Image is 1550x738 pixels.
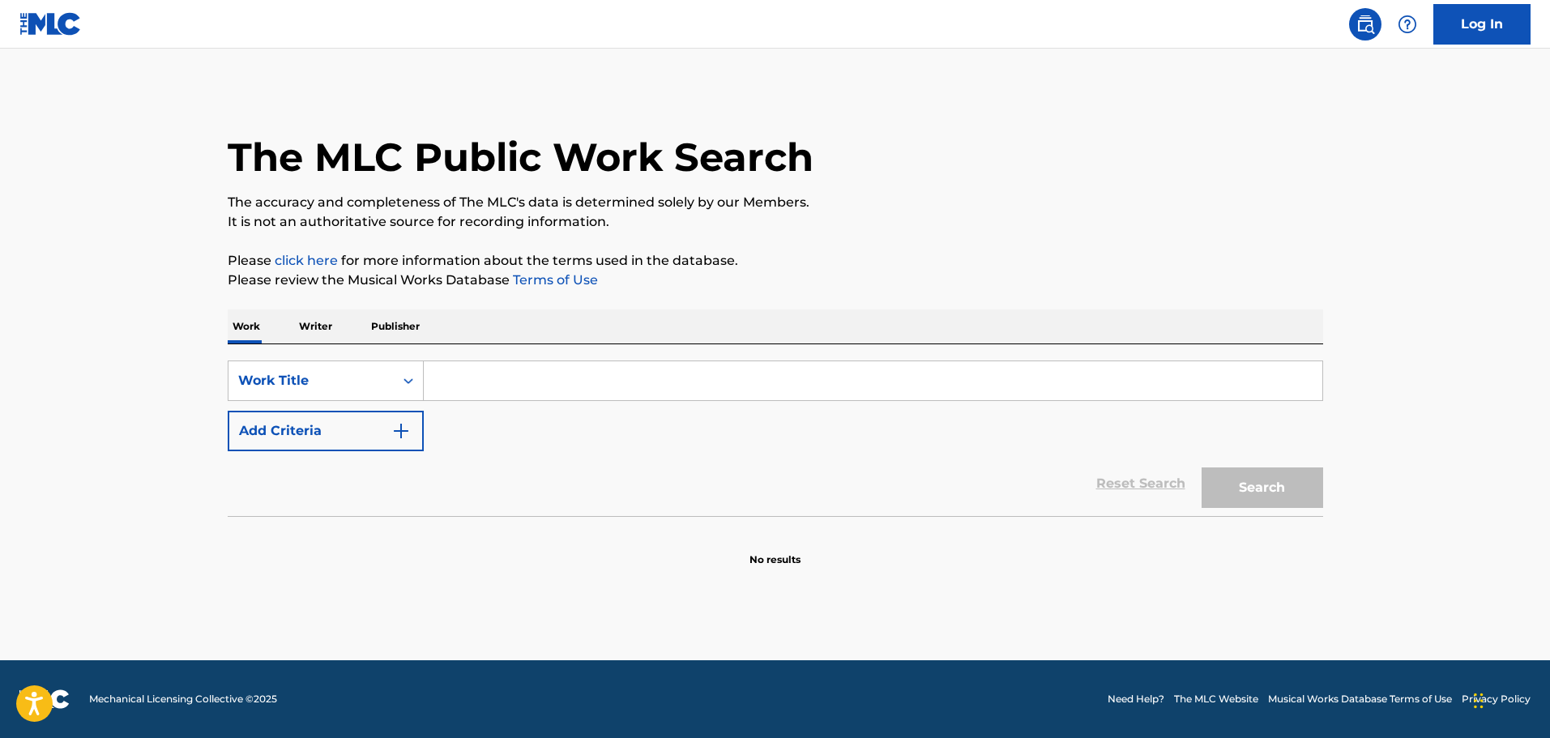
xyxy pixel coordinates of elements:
[366,309,425,343] p: Publisher
[1268,692,1452,706] a: Musical Works Database Terms of Use
[1356,15,1375,34] img: search
[89,692,277,706] span: Mechanical Licensing Collective © 2025
[228,212,1323,232] p: It is not an authoritative source for recording information.
[238,371,384,390] div: Work Title
[228,271,1323,290] p: Please review the Musical Works Database
[1433,4,1531,45] a: Log In
[19,689,70,709] img: logo
[228,411,424,451] button: Add Criteria
[1349,8,1381,41] a: Public Search
[228,193,1323,212] p: The accuracy and completeness of The MLC's data is determined solely by our Members.
[1469,660,1550,738] iframe: Chat Widget
[228,133,813,181] h1: The MLC Public Work Search
[228,360,1323,516] form: Search Form
[749,533,801,567] p: No results
[510,272,598,288] a: Terms of Use
[1474,676,1484,725] div: Drag
[275,253,338,268] a: click here
[19,12,82,36] img: MLC Logo
[1174,692,1258,706] a: The MLC Website
[1398,15,1417,34] img: help
[228,309,265,343] p: Work
[1108,692,1164,706] a: Need Help?
[228,251,1323,271] p: Please for more information about the terms used in the database.
[391,421,411,441] img: 9d2ae6d4665cec9f34b9.svg
[294,309,337,343] p: Writer
[1462,692,1531,706] a: Privacy Policy
[1391,8,1424,41] div: Help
